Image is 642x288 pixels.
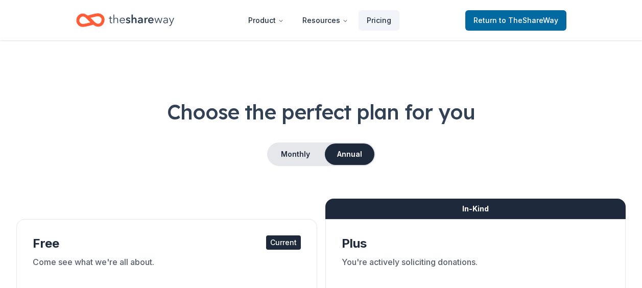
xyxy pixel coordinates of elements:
[325,143,374,165] button: Annual
[240,8,399,32] nav: Main
[16,98,626,126] h1: Choose the perfect plan for you
[33,235,301,252] div: Free
[294,10,356,31] button: Resources
[240,10,292,31] button: Product
[473,14,558,27] span: Return
[465,10,566,31] a: Returnto TheShareWay
[359,10,399,31] a: Pricing
[325,199,626,219] div: In-Kind
[266,235,301,250] div: Current
[499,16,558,25] span: to TheShareWay
[342,235,610,252] div: Plus
[76,8,174,32] a: Home
[268,143,323,165] button: Monthly
[33,256,301,284] div: Come see what we're all about.
[342,256,610,284] div: You're actively soliciting donations.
